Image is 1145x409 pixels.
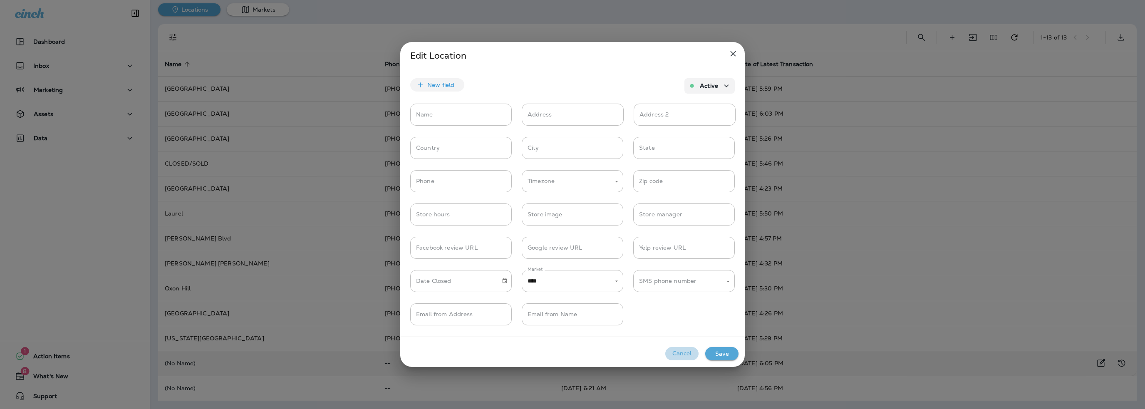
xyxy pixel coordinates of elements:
button: Choose date [498,275,511,287]
p: Active [700,82,718,89]
button: Open [724,278,732,285]
button: close [725,45,741,62]
button: Active [684,78,735,94]
button: Cancel [665,347,699,360]
h2: Edit Location [400,42,745,68]
label: Market [528,266,543,273]
button: Open [613,278,620,285]
p: New field [427,82,454,88]
button: New field [410,78,464,92]
button: Save [705,347,739,360]
button: Open [613,178,620,186]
